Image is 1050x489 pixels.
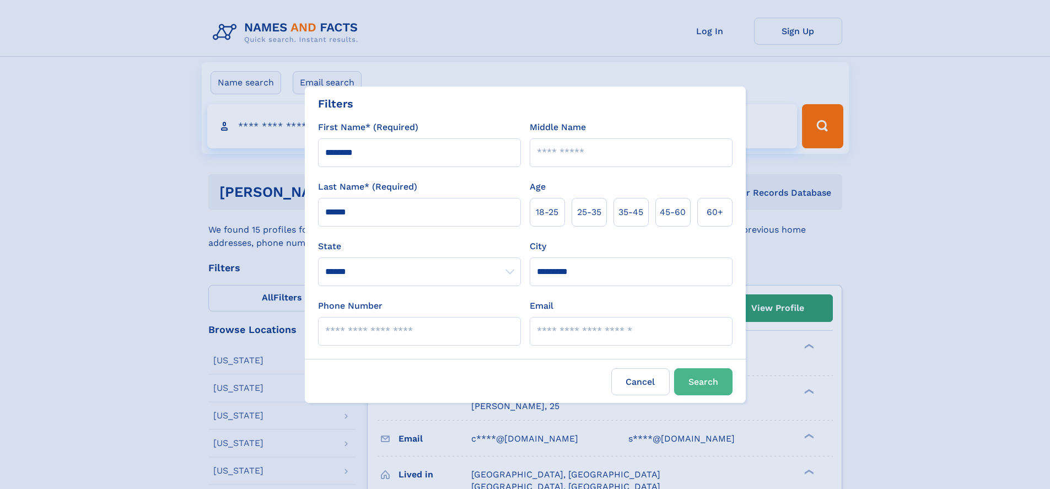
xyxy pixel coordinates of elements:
[618,206,643,219] span: 35‑45
[530,240,546,253] label: City
[318,299,383,313] label: Phone Number
[530,180,546,194] label: Age
[530,299,553,313] label: Email
[611,368,670,395] label: Cancel
[318,121,418,134] label: First Name* (Required)
[577,206,601,219] span: 25‑35
[530,121,586,134] label: Middle Name
[707,206,723,219] span: 60+
[536,206,558,219] span: 18‑25
[674,368,733,395] button: Search
[660,206,686,219] span: 45‑60
[318,180,417,194] label: Last Name* (Required)
[318,240,521,253] label: State
[318,95,353,112] div: Filters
